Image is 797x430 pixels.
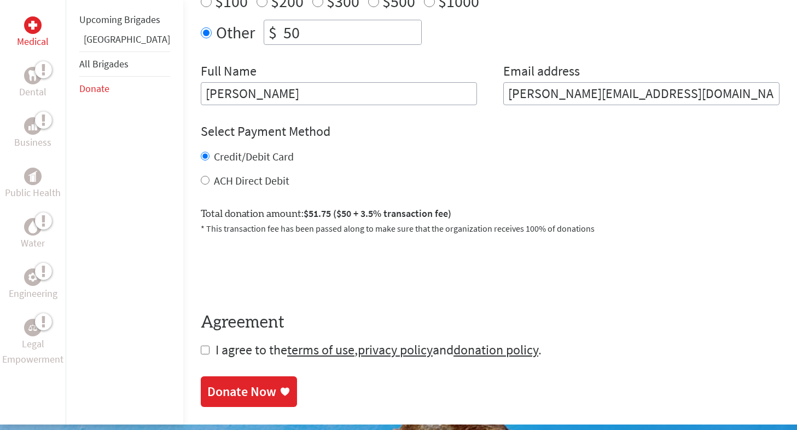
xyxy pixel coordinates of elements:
[28,221,37,233] img: Water
[19,67,46,100] a: DentalDental
[24,218,42,236] div: Water
[216,20,255,45] label: Other
[21,218,45,251] a: WaterWater
[281,20,421,44] input: Enter Amount
[201,123,779,140] h4: Select Payment Method
[201,82,477,105] input: Enter Full Name
[24,268,42,286] div: Engineering
[304,207,451,220] span: $51.75 ($50 + 3.5% transaction fee)
[24,16,42,34] div: Medical
[24,319,42,336] div: Legal Empowerment
[207,383,276,400] div: Donate Now
[2,336,63,367] p: Legal Empowerment
[24,67,42,84] div: Dental
[503,82,779,105] input: Your Email
[214,150,294,163] label: Credit/Debit Card
[28,171,37,182] img: Public Health
[79,51,170,77] li: All Brigades
[264,20,281,44] div: $
[79,77,170,101] li: Donate
[9,268,57,301] a: EngineeringEngineering
[28,21,37,30] img: Medical
[19,84,46,100] p: Dental
[9,286,57,301] p: Engineering
[2,319,63,367] a: Legal EmpowermentLegal Empowerment
[17,16,49,49] a: MedicalMedical
[5,168,61,200] a: Public HealthPublic Health
[201,248,367,291] iframe: reCAPTCHA
[216,341,542,358] span: I agree to the , and .
[79,82,109,95] a: Donate
[5,185,61,200] p: Public Health
[17,34,49,49] p: Medical
[79,8,170,32] li: Upcoming Brigades
[24,168,42,185] div: Public Health
[79,32,170,51] li: Guatemala
[79,13,160,26] a: Upcoming Brigades
[201,206,451,222] label: Total donation amount:
[201,222,779,235] p: * This transaction fee has been passed along to make sure that the organization receives 100% of ...
[201,376,297,407] a: Donate Now
[28,122,37,130] img: Business
[14,117,51,150] a: BusinessBusiness
[503,62,580,82] label: Email address
[201,62,257,82] label: Full Name
[21,236,45,251] p: Water
[358,341,433,358] a: privacy policy
[28,71,37,81] img: Dental
[14,135,51,150] p: Business
[24,117,42,135] div: Business
[28,324,37,331] img: Legal Empowerment
[201,313,779,332] h4: Agreement
[28,273,37,282] img: Engineering
[84,33,170,45] a: [GEOGRAPHIC_DATA]
[79,58,129,70] a: All Brigades
[214,174,289,187] label: ACH Direct Debit
[453,341,538,358] a: donation policy
[287,341,354,358] a: terms of use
